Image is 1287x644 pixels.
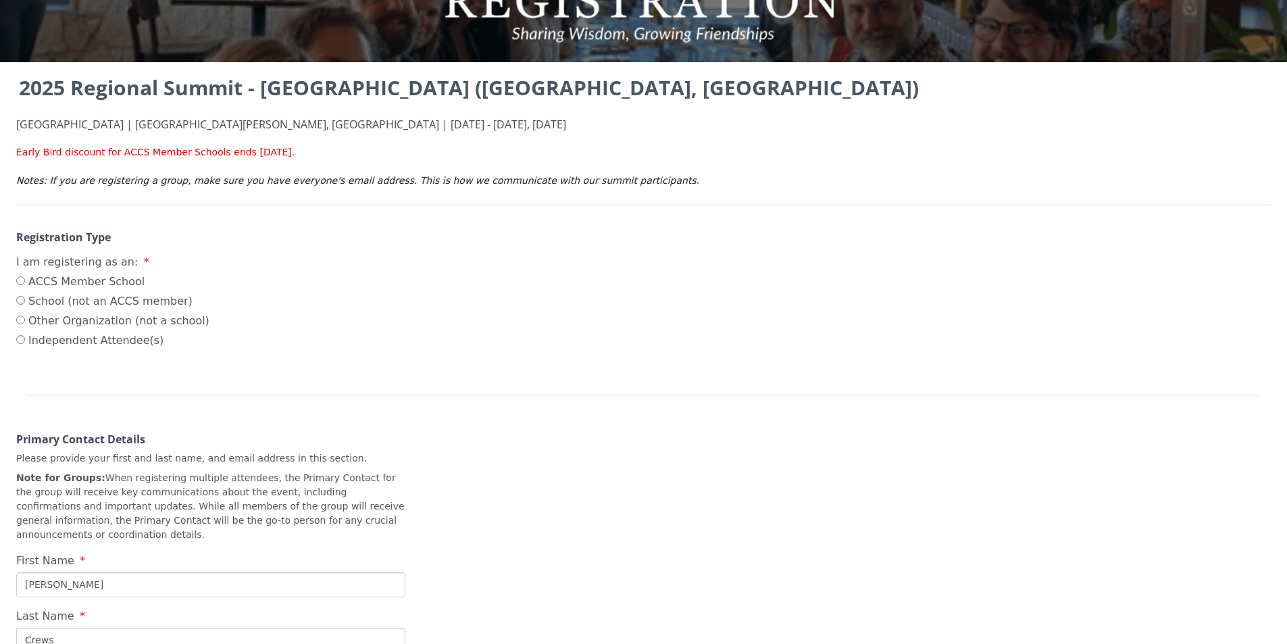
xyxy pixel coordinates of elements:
h2: 2025 Regional Summit - [GEOGRAPHIC_DATA] ([GEOGRAPHIC_DATA], [GEOGRAPHIC_DATA]) [16,73,1271,103]
input: Independent Attendee(s) [16,335,25,344]
label: ACCS Member School [16,274,209,290]
p: When registering multiple attendees, the Primary Contact for the group will receive key communica... [16,471,405,542]
span: Last Name [16,610,74,622]
label: Other Organization (not a school) [16,313,209,329]
strong: Registration Type [16,230,111,245]
em: Notes: If you are registering a group, make sure you have everyone's email address. This is how w... [16,175,699,186]
input: First Name [16,572,405,597]
input: School (not an ACCS member) [16,296,25,305]
strong: Primary Contact Details [16,432,145,447]
p: Please provide your first and last name, and email address in this section. [16,451,405,466]
label: School (not an ACCS member) [16,293,209,309]
span: I am registering as an: [16,255,138,268]
span: Early Bird discount for ACCS Member Schools ends [DATE]. [16,147,295,157]
input: ACCS Member School [16,276,25,285]
h4: [GEOGRAPHIC_DATA] | [GEOGRAPHIC_DATA][PERSON_NAME], [GEOGRAPHIC_DATA] | [DATE] - [DATE], [DATE] [16,119,1271,131]
span: First Name [16,554,74,567]
input: Other Organization (not a school) [16,316,25,324]
strong: Note for Groups: [16,472,105,483]
label: Independent Attendee(s) [16,332,209,349]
